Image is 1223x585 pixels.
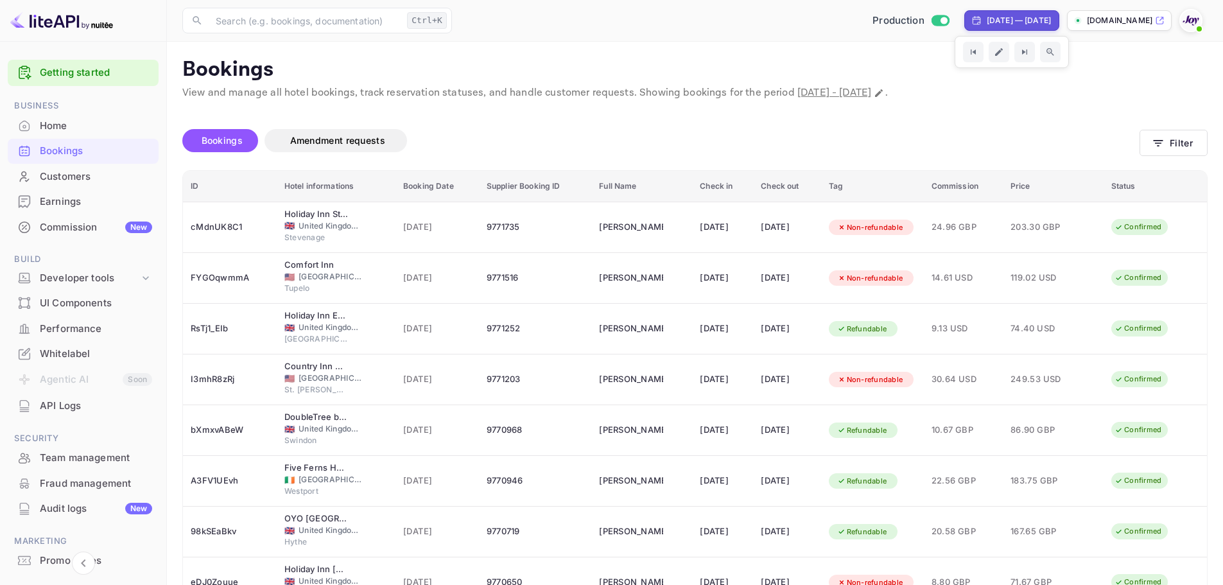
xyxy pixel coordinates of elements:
button: Filter [1140,130,1208,156]
div: [DATE] [761,471,813,491]
div: [DATE] [700,217,745,238]
p: View and manage all hotel bookings, track reservation statuses, and handle customer requests. Sho... [182,85,1208,101]
div: Developer tools [8,267,159,290]
a: UI Components [8,291,159,315]
div: Earnings [40,195,152,209]
div: Confirmed [1106,473,1170,489]
a: Bookings [8,139,159,162]
div: Vanessa Heward [599,521,663,542]
div: cMdnUK8C1 [191,217,269,238]
div: 9771252 [487,319,584,339]
span: 10.67 GBP [932,423,995,437]
input: Search (e.g. bookings, documentation) [208,8,402,33]
button: Edit date range [989,42,1009,62]
button: Go to next time period [1014,42,1035,62]
div: Audit logs [40,502,152,516]
div: Kathleen Selmon [599,268,663,288]
span: [DATE] [403,423,471,437]
div: UI Components [8,291,159,316]
span: 9.13 USD [932,322,995,336]
div: [DATE] [700,471,745,491]
span: United Kingdom of [GEOGRAPHIC_DATA] and [GEOGRAPHIC_DATA] [299,423,363,435]
span: 183.75 GBP [1010,474,1075,488]
span: [GEOGRAPHIC_DATA] [299,271,363,283]
div: Laura Wheeler [599,319,663,339]
div: bXmxvABeW [191,420,269,441]
div: Confirmed [1106,320,1170,336]
th: Full Name [591,171,692,202]
div: Five Ferns House [284,462,349,475]
div: Promo codes [40,554,152,568]
th: Price [1003,171,1104,202]
div: Confirmed [1106,422,1170,438]
div: Commission [40,220,152,235]
span: Hythe [284,536,349,548]
div: OYO Stade Court Hotel [284,512,349,525]
div: 9771735 [487,217,584,238]
div: New [125,503,152,514]
span: Tupelo [284,283,349,294]
a: Performance [8,317,159,340]
div: Ana Jimenez [599,369,663,390]
div: Rebecca Dymond [599,420,663,441]
div: CommissionNew [8,215,159,240]
p: Bookings [182,57,1208,83]
span: Stevenage [284,232,349,243]
div: API Logs [8,394,159,419]
button: Collapse navigation [72,552,95,575]
div: Refundable [829,473,896,489]
div: Confirmed [1106,270,1170,286]
span: 167.65 GBP [1010,525,1075,539]
a: Getting started [40,65,152,80]
span: United States of America [284,374,295,383]
span: [DATE] [403,322,471,336]
span: [GEOGRAPHIC_DATA] [284,333,349,345]
div: Developer tools [40,271,139,286]
div: Team management [40,451,152,466]
button: Zoom out time range [1040,42,1061,62]
a: Team management [8,446,159,469]
span: 24.96 GBP [932,220,995,234]
span: 86.90 GBP [1010,423,1075,437]
th: Tag [821,171,924,202]
div: Non-refundable [829,372,912,388]
a: Customers [8,164,159,188]
th: Status [1104,171,1207,202]
div: Getting started [8,60,159,86]
button: Go to previous time period [963,42,984,62]
div: 9770946 [487,471,584,491]
div: Cian O’Connor [599,471,663,491]
th: Check in [692,171,753,202]
div: Bookings [40,144,152,159]
div: 9770719 [487,521,584,542]
span: United Kingdom of [GEOGRAPHIC_DATA] and [GEOGRAPHIC_DATA] [299,322,363,333]
div: [DATE] [761,420,813,441]
span: Westport [284,485,349,497]
th: Supplier Booking ID [479,171,591,202]
span: [GEOGRAPHIC_DATA] [299,474,363,485]
span: United States of America [284,273,295,281]
span: Business [8,99,159,113]
div: Customers [40,170,152,184]
span: United Kingdom of [GEOGRAPHIC_DATA] and [GEOGRAPHIC_DATA] [299,220,363,232]
span: 14.61 USD [932,271,995,285]
span: [DATE] [403,474,471,488]
span: United Kingdom of Great Britain and Northern Ireland [284,324,295,332]
span: 22.56 GBP [932,474,995,488]
a: Whitelabel [8,342,159,365]
span: Bookings [202,135,243,146]
div: 9771516 [487,268,584,288]
div: [DATE] — [DATE] [987,15,1051,26]
div: Ruth Ofuka [599,217,663,238]
div: Audit logsNew [8,496,159,521]
span: [DATE] [403,271,471,285]
a: Audit logsNew [8,496,159,520]
div: account-settings tabs [182,129,1140,152]
span: Build [8,252,159,266]
span: 30.64 USD [932,372,995,387]
span: [GEOGRAPHIC_DATA] [299,372,363,384]
div: Bookings [8,139,159,164]
span: Production [872,13,924,28]
div: Customers [8,164,159,189]
div: [DATE] [761,319,813,339]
